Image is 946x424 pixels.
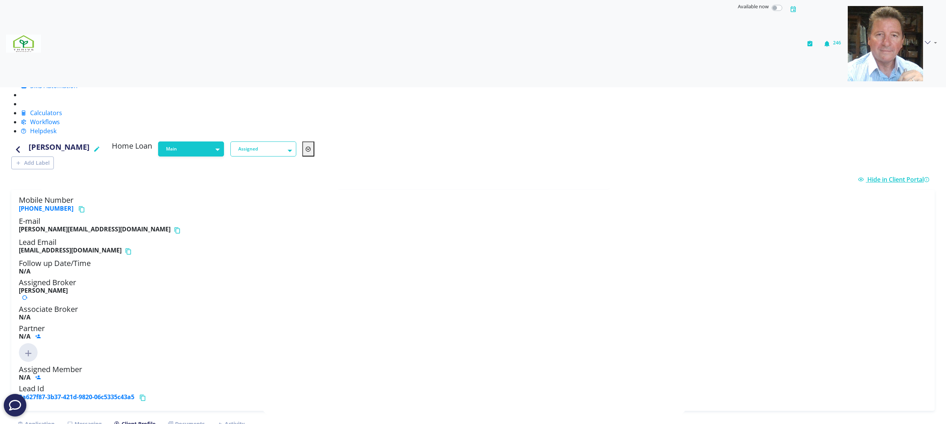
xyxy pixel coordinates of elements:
img: 7ef6f553-fa6a-4c30-bc82-24974be04ac6-637908507574932421.png [6,35,41,53]
b: N/A [19,267,30,275]
b: [EMAIL_ADDRESS][DOMAIN_NAME] [19,247,122,256]
a: Calculators [21,109,62,117]
button: Main [158,141,224,157]
h5: Assigned Member [19,365,927,381]
span: Workflows [30,118,60,126]
b: N/A [19,313,30,321]
a: Hide in Client Portal [858,175,932,184]
h5: Partner [19,324,927,340]
b: N/A [19,332,30,340]
button: Assigned [230,141,296,157]
span: Hide in Client Portal [867,175,932,184]
button: Copy phone [78,205,88,214]
h5: Assigned Broker [19,278,927,301]
span: Available now [738,3,769,10]
button: 246 [820,3,845,84]
button: Add Label [11,157,54,169]
button: Copy email [125,247,135,256]
a: Workflows [21,118,60,126]
img: 05ee49a5-7a20-4666-9e8c-f1b57a6951a1-637908577730117354.png [848,6,923,81]
h5: Mobile Number [19,196,927,214]
span: Follow up Date/Time [19,258,91,268]
button: Copy lead id [139,393,149,402]
h5: Associate Broker [19,305,927,321]
a: Helpdesk [21,127,56,135]
img: Click to add new member [19,343,38,362]
span: Helpdesk [30,127,56,135]
button: Copy email [174,226,184,235]
b: [PERSON_NAME] [19,286,68,295]
a: [PHONE_NUMBER] [19,204,73,213]
b: N/A [19,373,30,381]
span: 246 [833,40,841,46]
h5: Lead Id [19,384,927,402]
h4: [PERSON_NAME] [29,141,90,157]
a: 2a627f87-3b37-421d-9820-06c5335c43a5 [19,393,134,401]
h5: Home Loan [112,141,152,153]
b: [PERSON_NAME][EMAIL_ADDRESS][DOMAIN_NAME] [19,226,171,235]
h5: E-mail [19,217,927,235]
span: Calculators [30,109,62,117]
h5: Lead Email [19,238,927,256]
a: SMS Automation [21,82,78,90]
